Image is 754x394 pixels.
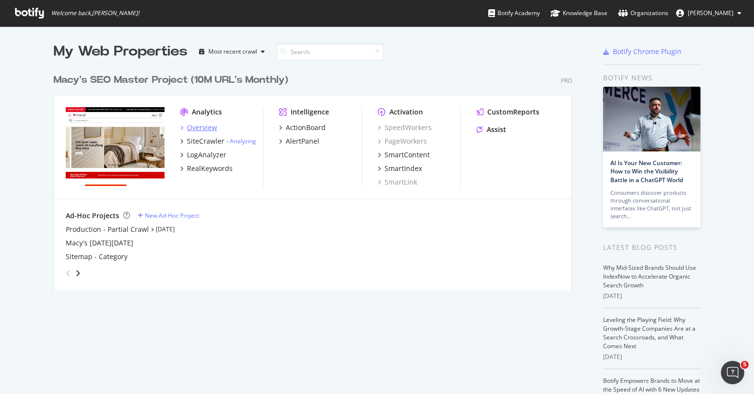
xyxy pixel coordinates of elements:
[603,292,701,300] div: [DATE]
[62,265,74,281] div: angle-left
[66,252,128,262] a: Sitemap - Category
[187,136,224,146] div: SiteCrawler
[477,107,539,117] a: CustomReports
[54,42,187,61] div: My Web Properties
[54,73,288,87] div: Macy's SEO Master Project (10M URL's Monthly)
[488,8,540,18] div: Botify Academy
[286,123,326,132] div: ActionBoard
[138,211,199,220] a: New Ad-Hoc Project
[378,136,427,146] a: PageWorkers
[551,8,607,18] div: Knowledge Base
[180,123,217,132] a: Overview
[156,225,175,233] a: [DATE]
[389,107,423,117] div: Activation
[610,159,683,184] a: AI Is Your New Customer: How to Win the Visibility Battle in a ChatGPT World
[385,164,422,173] div: SmartIndex
[66,225,149,234] a: Production - Partial Crawl
[187,164,233,173] div: RealKeywords
[741,361,749,369] span: 5
[180,164,233,173] a: RealKeywords
[603,353,701,361] div: [DATE]
[226,137,256,145] div: -
[378,177,417,187] a: SmartLink
[487,107,539,117] div: CustomReports
[603,73,701,83] div: Botify news
[54,61,580,290] div: grid
[187,150,226,160] div: LogAnalyzer
[286,136,319,146] div: AlertPanel
[378,164,422,173] a: SmartIndex
[603,47,681,56] a: Botify Chrome Plugin
[487,125,506,134] div: Assist
[180,150,226,160] a: LogAnalyzer
[688,9,734,17] span: Allison Gollub
[378,123,432,132] a: SpeedWorkers
[192,107,222,117] div: Analytics
[66,238,133,248] a: Macy's [DATE][DATE]
[378,150,430,160] a: SmartContent
[561,76,572,85] div: Pro
[610,189,693,220] div: Consumers discover products through conversational interfaces like ChatGPT, not just search…
[385,150,430,160] div: SmartContent
[208,49,257,55] div: Most recent crawl
[603,376,700,394] a: Botify Empowers Brands to Move at the Speed of AI with 6 New Updates
[279,136,319,146] a: AlertPanel
[187,123,217,132] div: Overview
[603,87,700,151] img: AI Is Your New Customer: How to Win the Visibility Battle in a ChatGPT World
[618,8,668,18] div: Organizations
[180,136,256,146] a: SiteCrawler- Analyzing
[668,5,749,21] button: [PERSON_NAME]
[230,137,256,145] a: Analyzing
[613,47,681,56] div: Botify Chrome Plugin
[603,316,696,350] a: Leveling the Playing Field: Why Growth-Stage Companies Are at a Search Crossroads, and What Comes...
[51,9,139,17] span: Welcome back, [PERSON_NAME] !
[291,107,329,117] div: Intelligence
[66,107,165,186] img: www.macys.com
[276,43,384,60] input: Search
[721,361,744,384] iframe: Intercom live chat
[54,73,292,87] a: Macy's SEO Master Project (10M URL's Monthly)
[66,211,119,221] div: Ad-Hoc Projects
[603,263,696,289] a: Why Mid-Sized Brands Should Use IndexNow to Accelerate Organic Search Growth
[477,125,506,134] a: Assist
[145,211,199,220] div: New Ad-Hoc Project
[74,268,81,278] div: angle-right
[279,123,326,132] a: ActionBoard
[603,242,701,253] div: Latest Blog Posts
[195,44,269,59] button: Most recent crawl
